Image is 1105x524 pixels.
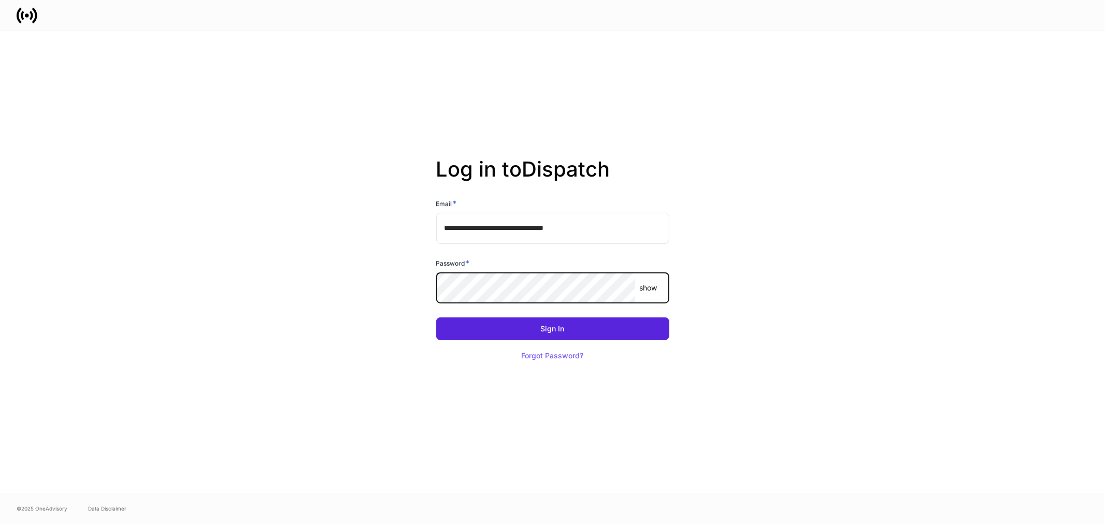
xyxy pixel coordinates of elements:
[436,258,470,268] h6: Password
[88,504,126,513] a: Data Disclaimer
[522,352,584,359] div: Forgot Password?
[17,504,67,513] span: © 2025 OneAdvisory
[541,325,565,332] div: Sign In
[436,198,457,209] h6: Email
[436,157,669,198] h2: Log in to Dispatch
[436,317,669,340] button: Sign In
[639,283,657,293] p: show
[509,344,597,367] button: Forgot Password?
